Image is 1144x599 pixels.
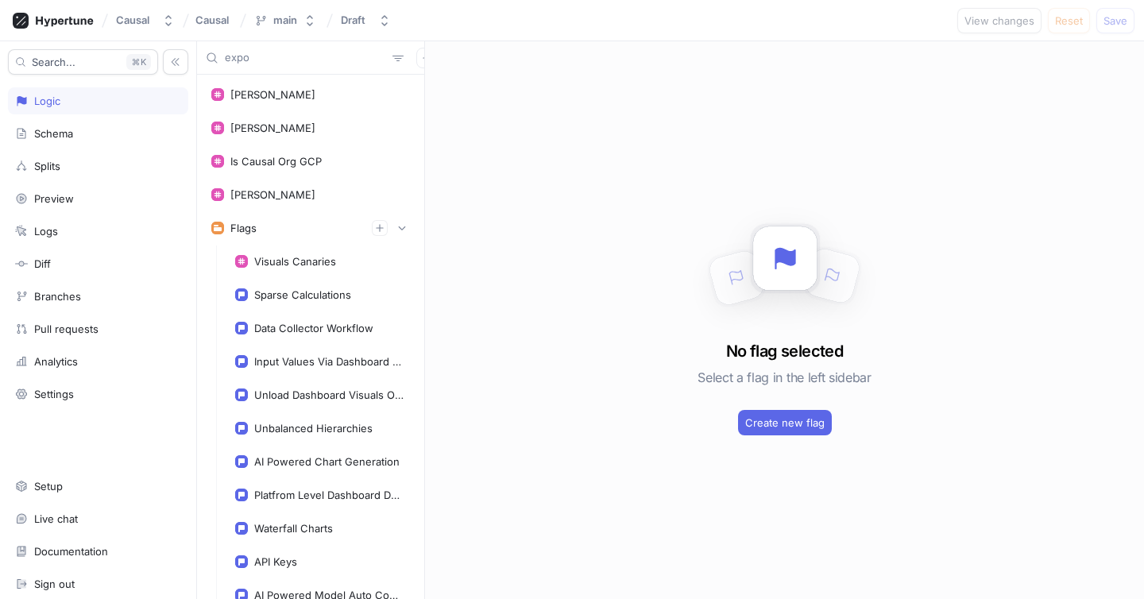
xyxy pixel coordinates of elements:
[34,95,60,107] div: Logic
[254,322,373,334] div: Data Collector Workflow
[230,122,315,134] div: [PERSON_NAME]
[254,555,297,568] div: API Keys
[8,538,188,565] a: Documentation
[34,257,51,270] div: Diff
[34,578,75,590] div: Sign out
[230,188,315,201] div: [PERSON_NAME]
[34,160,60,172] div: Splits
[126,54,151,70] div: K
[230,88,315,101] div: [PERSON_NAME]
[254,355,404,368] div: Input Values Via Dashboard Access Type
[698,363,871,392] h5: Select a flag in the left sidebar
[34,290,81,303] div: Branches
[230,155,322,168] div: Is Causal Org GCP
[34,545,108,558] div: Documentation
[254,522,333,535] div: Waterfall Charts
[254,422,373,435] div: Unbalanced Hierarchies
[738,410,832,435] button: Create new flag
[254,288,351,301] div: Sparse Calculations
[745,418,825,427] span: Create new flag
[273,14,297,27] div: main
[254,255,336,268] div: Visuals Canaries
[32,57,75,67] span: Search...
[116,14,149,27] div: Causal
[964,16,1034,25] span: View changes
[110,7,181,33] button: Causal
[34,127,73,140] div: Schema
[341,14,365,27] div: Draft
[34,512,78,525] div: Live chat
[726,339,843,363] h3: No flag selected
[8,49,158,75] button: Search...K
[230,222,257,234] div: Flags
[334,7,397,33] button: Draft
[1048,8,1090,33] button: Reset
[34,225,58,238] div: Logs
[248,7,323,33] button: main
[1096,8,1134,33] button: Save
[1103,16,1127,25] span: Save
[254,489,404,501] div: Platfrom Level Dashboard Demoware
[34,388,74,400] div: Settings
[34,355,78,368] div: Analytics
[34,192,74,205] div: Preview
[34,480,63,493] div: Setup
[225,50,386,66] input: Search...
[254,388,404,401] div: Unload Dashboard Visuals Out Of View
[195,14,229,25] span: Causal
[1055,16,1083,25] span: Reset
[957,8,1042,33] button: View changes
[34,323,99,335] div: Pull requests
[254,455,400,468] div: AI Powered Chart Generation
